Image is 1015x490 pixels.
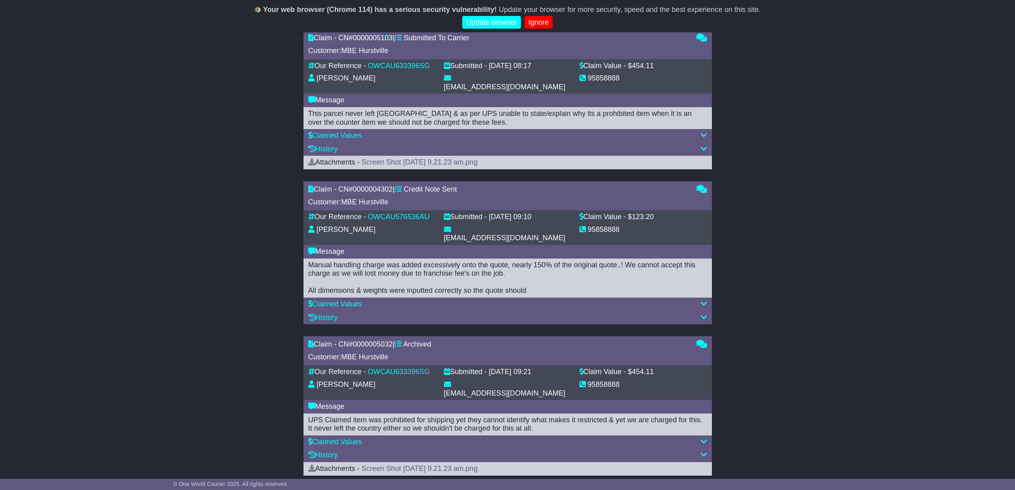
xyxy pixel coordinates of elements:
[444,62,487,71] div: Submitted -
[308,131,362,139] a: Claimed Values
[588,74,620,83] div: 95858888
[368,368,430,376] a: OWCAU633396SG
[489,213,532,221] div: [DATE] 09:10
[308,213,366,221] div: Our Reference -
[404,34,469,42] span: Submitted To Carrier
[444,234,566,243] div: [EMAIL_ADDRESS][DOMAIN_NAME]
[263,6,497,14] b: Your web browser (Chrome 114) has a serious security vulnerability!
[444,389,566,398] div: [EMAIL_ADDRESS][DOMAIN_NAME]
[353,185,393,193] span: 0000004302
[308,96,707,105] div: Message
[308,438,707,447] div: Claimed Values
[308,314,707,322] div: History
[462,16,521,29] a: Update browser
[499,6,761,14] span: Update your browser for more security, speed and the best experience on this site.
[308,62,366,71] div: Our Reference -
[317,225,376,234] div: [PERSON_NAME]
[317,380,376,389] div: [PERSON_NAME]
[444,368,487,376] div: Submitted -
[308,158,360,166] span: Attachments -
[353,34,393,42] span: 0000005103
[308,368,366,376] div: Our Reference -
[353,340,393,348] span: 0000005032
[308,451,707,460] div: History
[308,47,688,55] div: Customer:
[308,314,338,321] a: History
[403,340,431,348] span: Archived
[628,213,654,221] div: $123.20
[588,380,620,389] div: 95858888
[368,213,430,221] a: OWCAU576536AU
[341,198,388,206] span: MBE Hurstville
[308,261,707,295] div: Manual handling charge was added excessively onto the quote, nearly 150% of the original quote..!...
[308,34,688,43] div: Claim - CN# |
[362,465,478,472] a: Screen Shot [DATE] 9.21.23 am.png
[628,62,654,71] div: $454.11
[308,198,688,207] div: Customer:
[308,340,688,349] div: Claim - CN# |
[489,62,532,71] div: [DATE] 08:17
[308,451,338,459] a: History
[362,158,478,166] a: Screen Shot [DATE] 9.21.23 am.png
[444,83,566,92] div: [EMAIL_ADDRESS][DOMAIN_NAME]
[368,62,430,70] a: OWCAU633396SG
[341,353,388,361] span: MBE Hurstville
[579,213,626,221] div: Claim Value -
[308,438,362,446] a: Claimed Values
[489,368,532,376] div: [DATE] 09:21
[308,300,362,308] a: Claimed Values
[579,62,626,71] div: Claim Value -
[628,368,654,376] div: $454.11
[308,247,707,256] div: Message
[308,145,707,154] div: History
[308,185,688,194] div: Claim - CN# |
[308,110,707,127] div: This parcel never left [GEOGRAPHIC_DATA] & as per UPS unable to state/explain why its a prohibite...
[444,213,487,221] div: Submitted -
[308,353,688,362] div: Customer:
[308,402,707,411] div: Message
[404,185,457,193] span: Credit Note Sent
[308,131,707,140] div: Claimed Values
[317,74,376,83] div: [PERSON_NAME]
[524,16,553,29] a: Ignore
[173,481,288,487] span: © One World Courier 2025. All rights reserved.
[308,300,707,309] div: Claimed Values
[579,368,626,376] div: Claim Value -
[308,416,707,433] div: UPS Claimed item was prohibited for shipping yet they cannot identify what makes it restricted & ...
[588,225,620,234] div: 95858888
[308,465,360,472] span: Attachments -
[308,145,338,153] a: History
[341,47,388,55] span: MBE Hurstville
